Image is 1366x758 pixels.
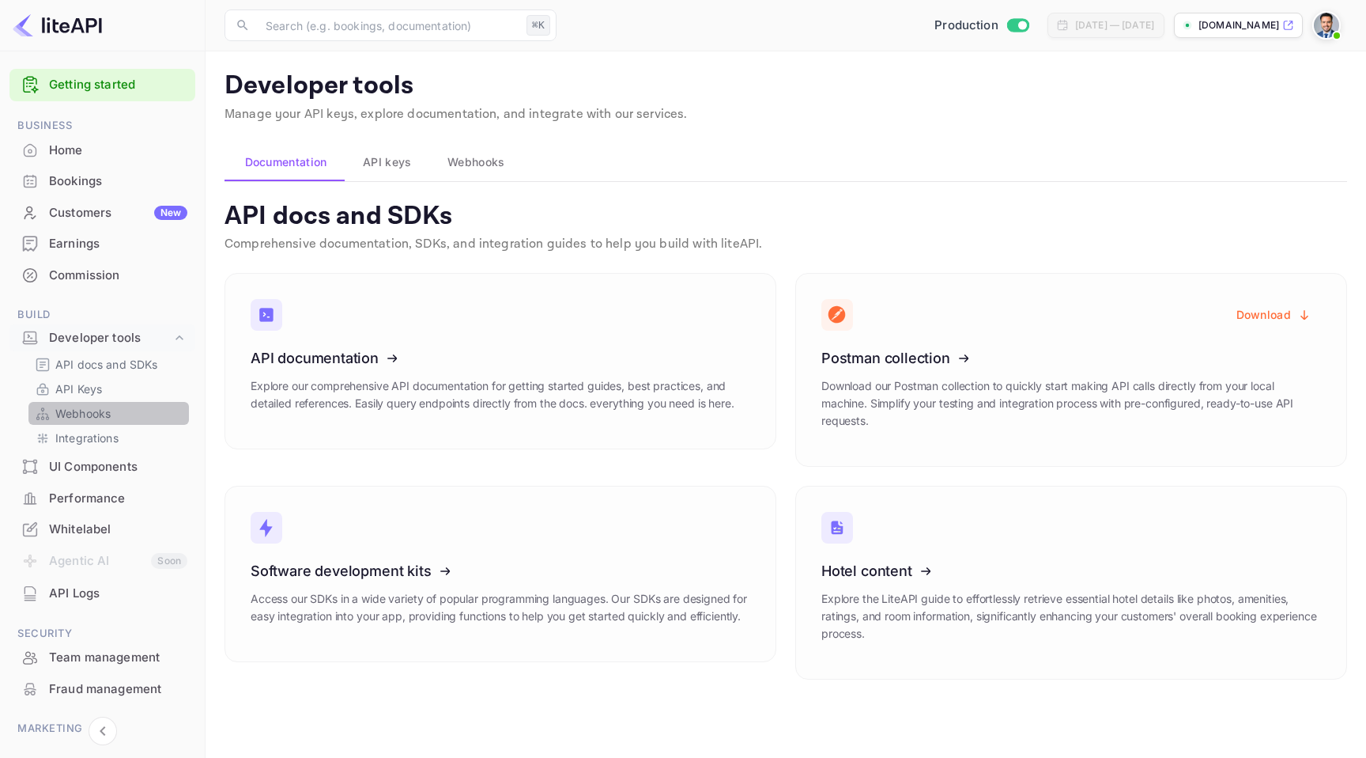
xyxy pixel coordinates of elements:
a: Hotel contentExplore the LiteAPI guide to effortlessly retrieve essential hotel details like phot... [795,486,1347,680]
p: Comprehensive documentation, SDKs, and integration guides to help you build with liteAPI. [225,235,1347,254]
div: Switch to Sandbox mode [928,17,1035,35]
img: LiteAPI logo [13,13,102,38]
a: Commission [9,260,195,290]
h3: Postman collection [821,350,1321,366]
div: Home [49,142,187,160]
img: Santiago Moran Labat [1314,13,1339,38]
span: Security [9,625,195,642]
p: Webhooks [55,405,111,422]
span: Marketing [9,720,195,737]
a: API docs and SDKs [35,356,183,373]
a: Software development kitsAccess our SDKs in a wide variety of popular programming languages. Our ... [225,486,776,662]
p: Explore our comprehensive API documentation for getting started guides, best practices, and detai... [251,377,750,412]
div: Whitelabel [9,514,195,545]
p: Download our Postman collection to quickly start making API calls directly from your local machin... [821,377,1321,430]
span: Webhooks [447,153,504,172]
p: Explore the LiteAPI guide to effortlessly retrieve essential hotel details like photos, amenities... [821,590,1321,642]
a: Integrations [35,430,183,446]
div: Performance [9,483,195,514]
input: Search (e.g. bookings, documentation) [256,9,520,41]
div: account-settings tabs [225,143,1347,181]
div: Commission [9,260,195,291]
a: Webhooks [35,405,183,422]
h3: Software development kits [251,563,750,579]
div: Webhooks [28,402,189,425]
div: New [154,206,187,220]
div: Integrations [28,426,189,449]
div: Home [9,135,195,166]
div: [DATE] — [DATE] [1075,18,1154,32]
a: API documentationExplore our comprehensive API documentation for getting started guides, best pra... [225,273,776,449]
h3: API documentation [251,350,750,366]
a: Team management [9,642,195,672]
span: Business [9,117,195,135]
p: API docs and SDKs [225,201,1347,233]
p: Access our SDKs in a wide variety of popular programming languages. Our SDKs are designed for eas... [251,590,750,625]
div: Fraud management [49,680,187,699]
a: Performance [9,483,195,513]
p: Integrations [55,430,119,446]
div: UI Components [49,458,187,476]
span: Production [934,17,998,35]
div: CustomersNew [9,198,195,229]
a: Earnings [9,229,195,258]
div: Developer tools [9,324,195,352]
div: Developer tools [49,329,172,347]
p: [DOMAIN_NAME] [1198,18,1279,32]
button: Collapse navigation [89,717,117,745]
p: Manage your API keys, explore documentation, and integrate with our services. [225,105,1347,124]
div: Getting started [9,69,195,101]
div: API Keys [28,377,189,400]
div: Earnings [9,229,195,260]
a: CustomersNew [9,198,195,227]
p: API docs and SDKs [55,356,158,373]
div: API docs and SDKs [28,353,189,376]
div: Whitelabel [49,521,187,539]
div: Team management [9,642,195,673]
a: API Keys [35,381,183,397]
div: Commission [49,267,187,285]
span: Build [9,306,195,324]
div: Customers [49,204,187,222]
a: Home [9,135,195,165]
div: API Logs [49,585,187,603]
div: Earnings [49,235,187,253]
span: Documentation [245,153,327,172]
div: Bookings [9,166,195,197]
div: UI Components [9,452,195,483]
div: ⌘K [526,15,550,36]
span: API keys [363,153,411,172]
button: Download [1227,300,1321,331]
a: API Logs [9,578,195,608]
div: Bookings [49,172,187,191]
a: Bookings [9,166,195,195]
a: Getting started [49,76,187,94]
div: Team management [49,649,187,667]
p: Developer tools [225,70,1347,102]
div: Performance [49,490,187,508]
a: UI Components [9,452,195,481]
div: API Logs [9,578,195,609]
a: Fraud management [9,674,195,703]
a: Whitelabel [9,514,195,544]
p: API Keys [55,381,102,397]
h3: Hotel content [821,563,1321,579]
div: Fraud management [9,674,195,705]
